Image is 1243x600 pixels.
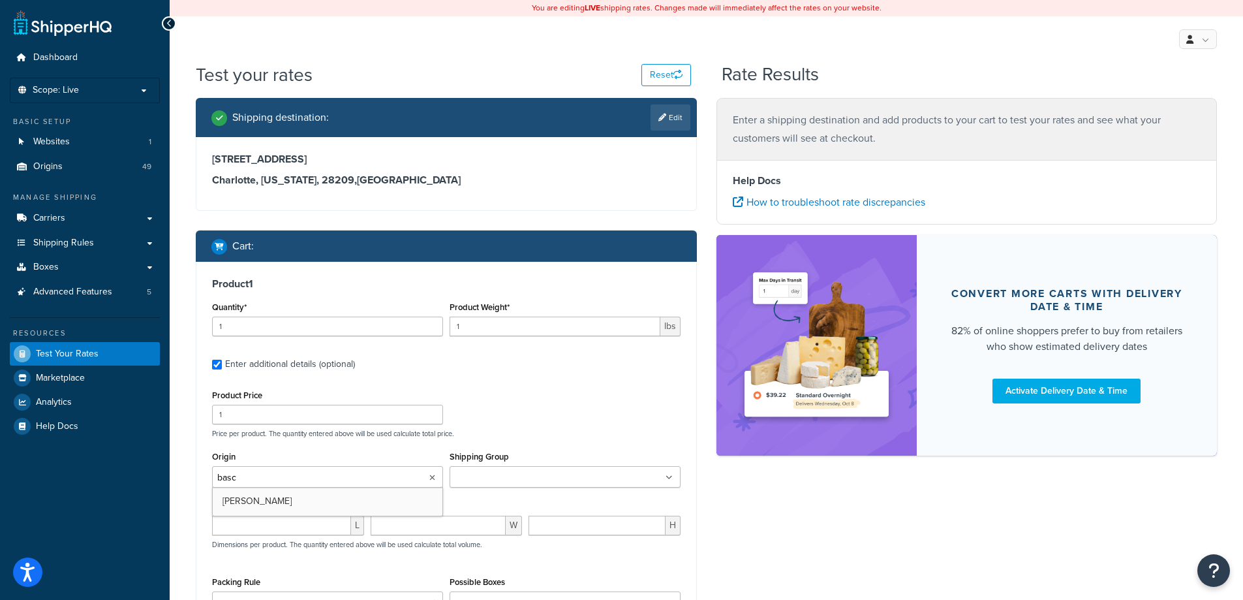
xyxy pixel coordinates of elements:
h2: Shipping destination : [232,112,329,123]
a: Edit [651,104,690,131]
label: Quantity* [212,302,247,312]
span: Marketplace [36,373,85,384]
label: Packing Rule [212,577,260,587]
a: Origins49 [10,155,160,179]
a: Analytics [10,390,160,414]
h3: [STREET_ADDRESS] [212,153,681,166]
div: Basic Setup [10,116,160,127]
span: lbs [660,317,681,336]
h1: Test your rates [196,62,313,87]
span: [PERSON_NAME] [223,494,292,508]
span: H [666,516,681,535]
span: 5 [147,287,151,298]
a: Activate Delivery Date & Time [992,379,1141,403]
label: Product Price [212,390,262,400]
h2: Cart : [232,240,254,252]
a: [PERSON_NAME] [213,487,442,516]
label: Possible Boxes [450,577,505,587]
span: Advanced Features [33,287,112,298]
div: Manage Shipping [10,192,160,203]
div: 82% of online shoppers prefer to buy from retailers who show estimated delivery dates [948,323,1186,355]
span: Origins [33,161,63,172]
div: Convert more carts with delivery date & time [948,287,1186,313]
a: Carriers [10,206,160,230]
a: How to troubleshoot rate discrepancies [733,195,925,210]
span: Dashboard [33,52,78,63]
span: W [506,516,522,535]
a: Advanced Features5 [10,280,160,304]
span: Carriers [33,213,65,224]
a: Boxes [10,255,160,279]
input: 0.0 [212,317,443,336]
img: feature-image-ddt-36eae7f7280da8017bfb280eaccd9c446f90b1fe08728e4019434db127062ab4.png [736,255,897,436]
h2: Rate Results [722,65,819,85]
a: Help Docs [10,415,160,438]
a: Test Your Rates [10,342,160,366]
p: Enter a shipping destination and add products to your cart to test your rates and see what your c... [733,111,1201,148]
a: Marketplace [10,366,160,390]
li: Websites [10,130,160,154]
a: Websites1 [10,130,160,154]
h3: Product 1 [212,277,681,291]
label: Shipping Group [450,452,509,462]
span: Scope: Live [33,85,79,96]
li: Advanced Features [10,280,160,304]
span: Boxes [33,262,59,273]
p: Price per product. The quantity entered above will be used calculate total price. [209,429,684,438]
input: 0.00 [450,317,660,336]
span: Websites [33,136,70,148]
button: Reset [641,64,691,86]
span: 1 [149,136,151,148]
span: Analytics [36,397,72,408]
span: Shipping Rules [33,238,94,249]
a: Dashboard [10,46,160,70]
span: 49 [142,161,151,172]
div: Resources [10,328,160,339]
div: Enter additional details (optional) [225,355,355,373]
h3: Charlotte, [US_STATE], 28209 , [GEOGRAPHIC_DATA] [212,174,681,187]
p: Dimensions per product. The quantity entered above will be used calculate total volume. [209,540,482,549]
li: Origins [10,155,160,179]
button: Open Resource Center [1197,554,1230,587]
label: Origin [212,452,236,462]
a: Shipping Rules [10,231,160,255]
span: Help Docs [36,421,78,432]
b: LIVE [585,2,600,14]
h4: Help Docs [733,173,1201,189]
span: Test Your Rates [36,349,99,360]
label: Product Weight* [450,302,510,312]
span: L [351,516,364,535]
input: Enter additional details (optional) [212,360,222,370]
